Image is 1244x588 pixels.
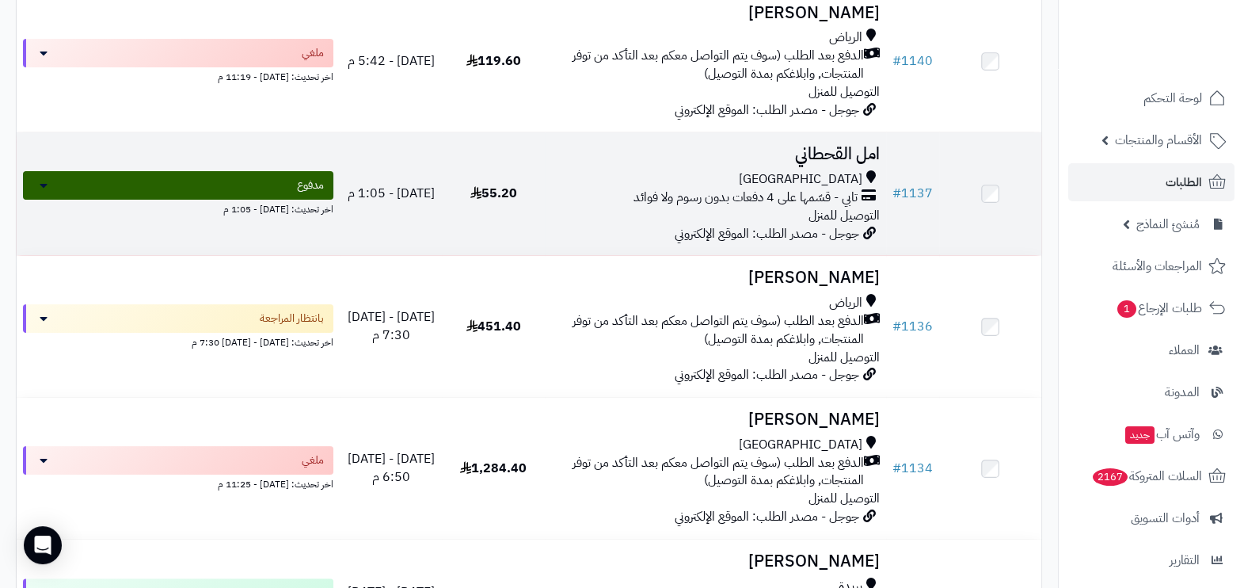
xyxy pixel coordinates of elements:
span: # [892,52,901,71]
span: التوصيل للمنزل [808,82,880,101]
div: اخر تحديث: [DATE] - 11:25 م [23,475,333,491]
span: التوصيل للمنزل [808,206,880,225]
span: ملغي [302,452,324,468]
span: ملغي [302,45,324,61]
span: [DATE] - [DATE] 7:30 م [348,307,435,345]
span: طلبات الإرجاع [1116,297,1202,319]
span: التوصيل للمنزل [808,348,880,367]
a: وآتس آبجديد [1068,415,1234,453]
span: [GEOGRAPHIC_DATA] [739,436,862,454]
span: # [892,317,901,336]
a: #1137 [892,184,933,203]
span: 1 [1117,300,1136,318]
span: الدفع بعد الطلب (سوف يتم التواصل معكم بعد التأكد من توفر المنتجات, وابلاغكم بمدة التوصيل) [551,454,864,491]
div: اخر تحديث: [DATE] - 11:19 م [23,67,333,84]
span: العملاء [1169,339,1200,361]
span: التوصيل للمنزل [808,489,880,508]
a: السلات المتروكة2167 [1068,457,1234,495]
span: [GEOGRAPHIC_DATA] [739,170,862,189]
span: # [892,459,901,478]
img: logo-2.png [1136,44,1229,78]
h3: [PERSON_NAME] [551,4,880,22]
span: مدفوع [297,178,324,193]
span: جوجل - مصدر الطلب: الموقع الإلكتروني [675,365,859,384]
span: [DATE] - [DATE] 6:50 م [348,449,435,487]
span: السلات المتروكة [1091,465,1202,487]
span: أدوات التسويق [1131,507,1200,529]
span: مُنشئ النماذج [1136,213,1200,235]
span: بانتظار المراجعة [260,311,324,326]
span: جوجل - مصدر الطلب: الموقع الإلكتروني [675,224,859,243]
a: العملاء [1068,331,1234,369]
div: اخر تحديث: [DATE] - 1:05 م [23,200,333,216]
span: 2167 [1093,468,1128,486]
h3: [PERSON_NAME] [551,552,880,571]
a: طلبات الإرجاع1 [1068,289,1234,327]
span: التقارير [1170,549,1200,571]
span: جديد [1125,426,1155,444]
span: المدونة [1165,381,1200,403]
a: أدوات التسويق [1068,499,1234,537]
div: اخر تحديث: [DATE] - [DATE] 7:30 م [23,333,333,349]
a: #1134 [892,459,933,478]
span: جوجل - مصدر الطلب: الموقع الإلكتروني [675,507,859,526]
span: الأقسام والمنتجات [1115,129,1202,151]
span: وآتس آب [1124,423,1200,445]
span: 451.40 [466,317,521,336]
span: لوحة التحكم [1143,87,1202,109]
span: الدفع بعد الطلب (سوف يتم التواصل معكم بعد التأكد من توفر المنتجات, وابلاغكم بمدة التوصيل) [551,47,864,83]
span: تابي - قسّمها على 4 دفعات بدون رسوم ولا فوائد [633,189,858,207]
span: الرياض [829,29,862,47]
span: المراجعات والأسئلة [1113,255,1202,277]
div: Open Intercom Messenger [24,526,62,564]
span: [DATE] - 1:05 م [348,184,435,203]
span: 55.20 [470,184,517,203]
a: #1136 [892,317,933,336]
a: لوحة التحكم [1068,79,1234,117]
h3: امل القحطاني [551,145,880,163]
span: # [892,184,901,203]
span: 1,284.40 [460,459,527,478]
span: جوجل - مصدر الطلب: الموقع الإلكتروني [675,101,859,120]
span: الدفع بعد الطلب (سوف يتم التواصل معكم بعد التأكد من توفر المنتجات, وابلاغكم بمدة التوصيل) [551,312,864,349]
span: [DATE] - 5:42 م [348,52,435,71]
span: الرياض [829,294,862,312]
a: المراجعات والأسئلة [1068,247,1234,285]
a: المدونة [1068,373,1234,411]
span: الطلبات [1166,171,1202,193]
h3: [PERSON_NAME] [551,269,880,287]
h3: [PERSON_NAME] [551,410,880,429]
span: 119.60 [466,52,521,71]
a: #1140 [892,52,933,71]
a: التقارير [1068,541,1234,579]
a: الطلبات [1068,163,1234,201]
